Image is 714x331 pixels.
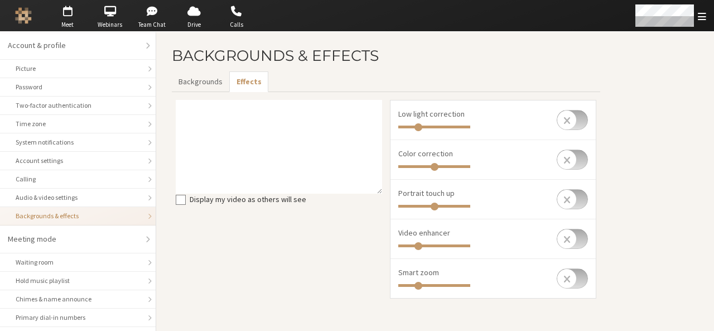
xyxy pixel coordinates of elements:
div: Audio & video settings [16,193,140,203]
span: Portrait touch up [398,188,455,198]
div: Waiting room [16,257,140,267]
span: Meet [48,20,87,30]
div: Meeting mode [8,233,140,245]
div: Primary dial-in numbers [16,313,140,323]
span: Webinars [90,20,129,30]
div: Account settings [16,156,140,166]
span: Color correction [398,148,453,159]
button: Effects [229,71,268,92]
div: Backgrounds & effects [16,211,140,221]
div: Time zone [16,119,140,129]
span: Video enhancer [398,228,450,238]
div: Picture [16,64,140,74]
div: Password [16,82,140,92]
div: Chimes & name announce [16,294,140,304]
span: Low light correction [398,109,465,119]
label: Display my video as others will see [190,194,383,205]
div: Account & profile [8,40,140,51]
span: Calls [217,20,256,30]
div: Two-factor authentication [16,100,140,111]
div: Calling [16,174,140,184]
span: Smart zoom [398,267,439,277]
iframe: Chat [686,302,706,323]
h2: Backgrounds & Effects [172,47,600,64]
div: System notifications [16,137,140,147]
div: Hold music playlist [16,276,140,286]
span: Drive [175,20,214,30]
img: Iotum [15,7,32,24]
span: Team Chat [133,20,172,30]
button: Backgrounds [172,71,229,92]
